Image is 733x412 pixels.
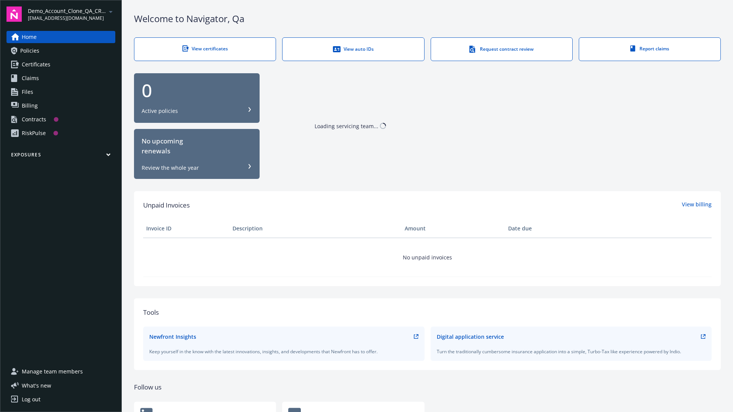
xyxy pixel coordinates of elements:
div: Welcome to Navigator , Qa [134,12,721,25]
a: Request contract review [431,37,573,61]
div: 0 [142,81,252,100]
div: No upcoming renewals [142,136,252,156]
img: navigator-logo.svg [6,6,22,22]
button: Demo_Account_Clone_QA_CR_Tests_Prospect[EMAIL_ADDRESS][DOMAIN_NAME]arrowDropDown [28,6,115,22]
span: Home [22,31,37,43]
a: RiskPulse [6,127,115,139]
div: View certificates [150,45,260,52]
a: View auto IDs [282,37,424,61]
a: Claims [6,72,115,84]
a: Billing [6,100,115,112]
a: View billing [682,200,712,210]
div: Tools [143,307,712,317]
div: Report claims [594,45,705,52]
th: Amount [402,219,505,238]
th: Description [229,219,402,238]
button: No upcomingrenewalsReview the whole year [134,129,260,179]
a: Home [6,31,115,43]
span: Files [22,86,33,98]
button: 0Active policies [134,73,260,123]
div: Newfront Insights [149,333,196,341]
th: Date due [505,219,591,238]
span: Demo_Account_Clone_QA_CR_Tests_Prospect [28,7,106,15]
div: Loading servicing team... [315,122,378,130]
span: Claims [22,72,39,84]
div: Turn the traditionally cumbersome insurance application into a simple, Turbo-Tax like experience ... [437,348,706,355]
button: What's new [6,381,63,389]
span: [EMAIL_ADDRESS][DOMAIN_NAME] [28,15,106,22]
div: Active policies [142,107,178,115]
th: Invoice ID [143,219,229,238]
span: Policies [20,45,39,57]
span: Unpaid Invoices [143,200,190,210]
span: Certificates [22,58,50,71]
div: RiskPulse [22,127,46,139]
div: Contracts [22,113,46,126]
div: View auto IDs [298,45,408,53]
div: Request contract review [446,45,557,53]
div: Log out [22,393,40,406]
a: Manage team members [6,365,115,378]
td: No unpaid invoices [143,238,712,277]
span: Manage team members [22,365,83,378]
a: Policies [6,45,115,57]
span: Billing [22,100,38,112]
a: Certificates [6,58,115,71]
div: Keep yourself in the know with the latest innovations, insights, and developments that Newfront h... [149,348,418,355]
span: What ' s new [22,381,51,389]
a: Report claims [579,37,721,61]
a: View certificates [134,37,276,61]
div: Review the whole year [142,164,199,172]
a: Contracts [6,113,115,126]
div: Follow us [134,382,721,392]
a: Files [6,86,115,98]
div: Digital application service [437,333,504,341]
button: Exposures [6,151,115,161]
a: arrowDropDown [106,7,115,16]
